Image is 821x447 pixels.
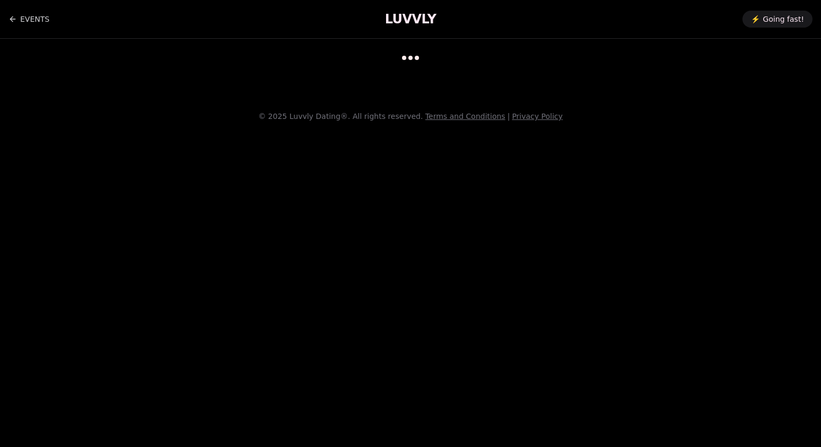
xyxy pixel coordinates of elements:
[425,112,506,121] a: Terms and Conditions
[8,8,49,30] a: Back to events
[385,11,436,28] a: LUVVLY
[763,14,804,24] span: Going fast!
[751,14,760,24] span: ⚡️
[507,112,510,121] span: |
[512,112,562,121] a: Privacy Policy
